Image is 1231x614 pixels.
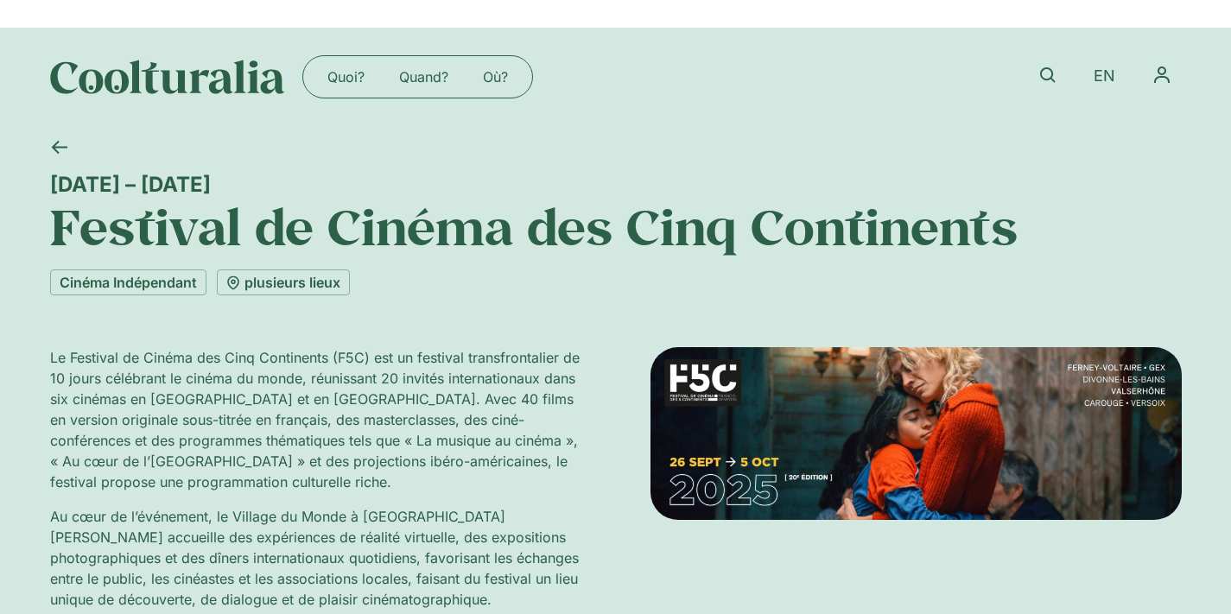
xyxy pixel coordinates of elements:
a: Quoi? [310,63,382,91]
h1: Festival de Cinéma des Cinq Continents [50,197,1182,256]
nav: Menu [310,63,525,91]
a: plusieurs lieux [217,269,350,295]
a: Où? [466,63,525,91]
a: EN [1085,64,1124,89]
a: Quand? [382,63,466,91]
span: EN [1094,67,1115,85]
div: [DATE] – [DATE] [50,172,1182,197]
button: Permuter le menu [1142,55,1182,95]
a: Cinéma Indépendant [50,269,206,295]
nav: Menu [1142,55,1182,95]
p: Le Festival de Cinéma des Cinq Continents (F5C) est un festival transfrontalier de 10 jours céléb... [50,347,581,492]
p: Au cœur de l’événement, le Village du Monde à [GEOGRAPHIC_DATA][PERSON_NAME] accueille des expéri... [50,506,581,610]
